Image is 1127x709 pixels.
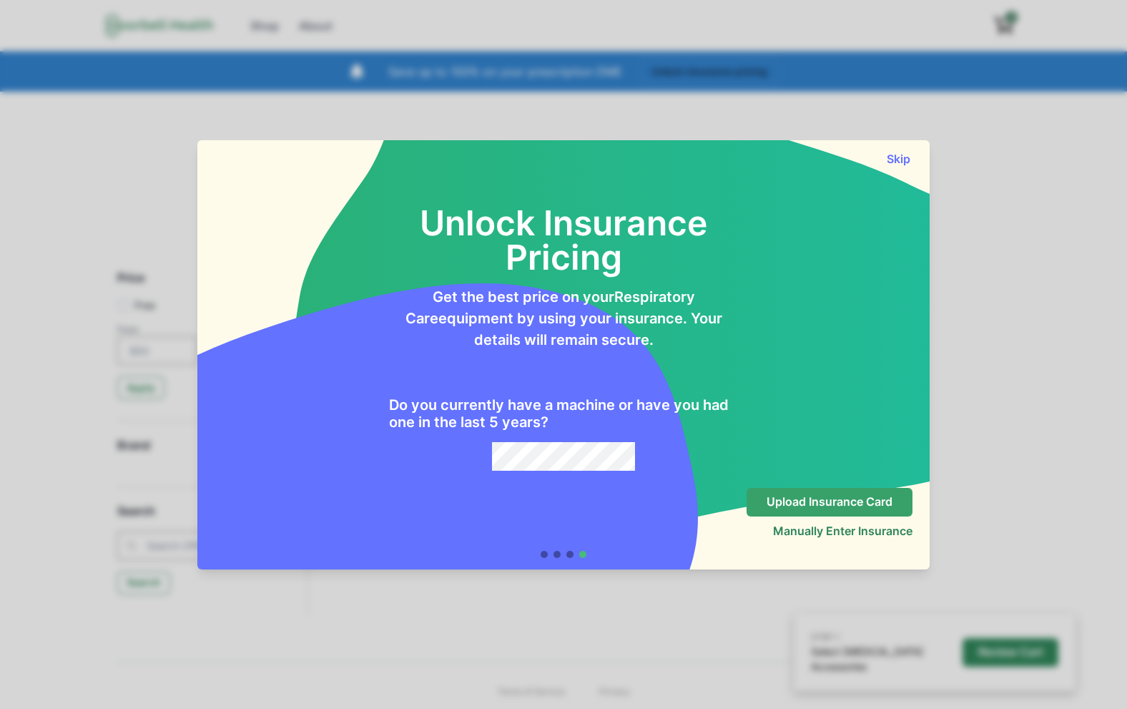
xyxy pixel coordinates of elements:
[773,524,912,538] button: Manually Enter Insurance
[747,488,912,517] button: Upload Insurance Card
[389,396,738,431] h2: Do you currently have a machine or have you had one in the last 5 years?
[767,495,892,509] p: Upload Insurance Card
[389,172,738,275] h2: Unlock Insurance Pricing
[389,286,738,351] p: Get the best price on your Respiratory Care equipment by using your insurance. Your details will ...
[884,152,912,166] button: Skip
